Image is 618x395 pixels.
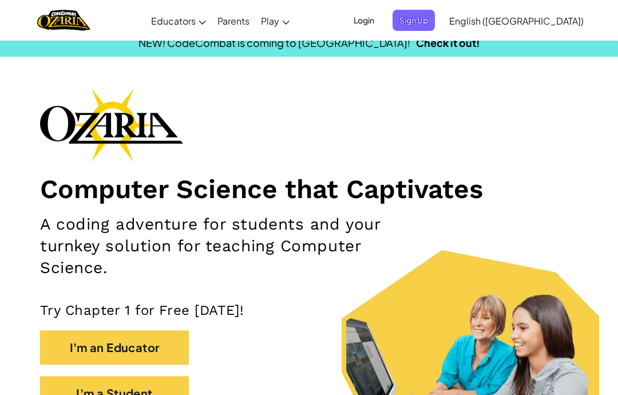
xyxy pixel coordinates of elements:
p: Try Chapter 1 for Free [DATE]! [40,302,578,319]
span: Educators [151,15,196,27]
a: Educators [145,5,212,36]
a: Ozaria by CodeCombat logo [37,9,90,32]
a: Play [255,5,295,36]
a: Parents [212,5,255,36]
img: Home [37,9,90,32]
a: Check it out! [416,36,480,49]
span: NEW! CodeCombat is coming to [GEOGRAPHIC_DATA]! [138,36,410,49]
h1: Computer Science that Captivates [40,173,578,205]
span: English ([GEOGRAPHIC_DATA]) [449,15,584,27]
button: Sign Up [393,10,435,31]
button: Login [347,10,381,31]
img: Ozaria branding logo [40,88,183,161]
h2: A coding adventure for students and your turnkey solution for teaching Computer Science. [40,214,401,279]
a: English ([GEOGRAPHIC_DATA]) [443,5,589,36]
span: Play [261,15,279,27]
button: I'm an Educator [40,330,189,365]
